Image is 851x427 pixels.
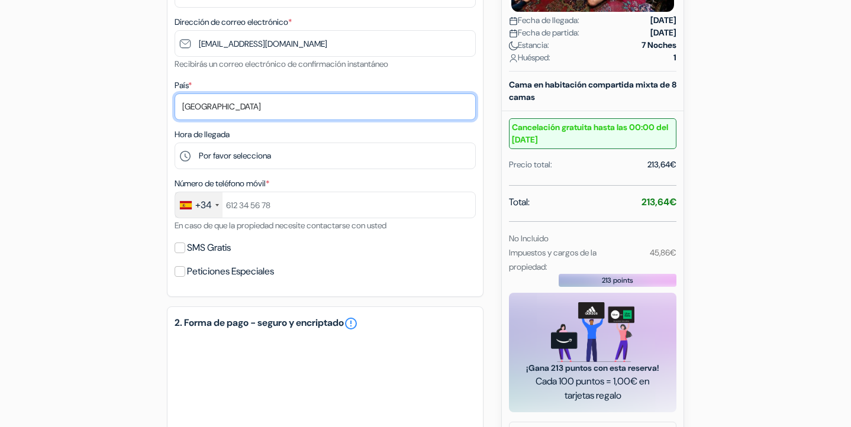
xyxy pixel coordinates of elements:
img: calendar.svg [509,29,518,38]
img: calendar.svg [509,17,518,25]
h5: 2. Forma de pago - seguro y encriptado [175,316,476,331]
span: Fecha de partida: [509,27,579,39]
input: Introduzca la dirección de correo electrónico [175,30,476,57]
strong: 213,64€ [642,196,676,208]
small: 45,86€ [650,247,676,258]
input: 612 34 56 78 [175,192,476,218]
span: 213 points [602,275,633,286]
small: No Incluido [509,233,549,244]
small: En caso de que la propiedad necesite contactarse con usted [175,220,386,231]
div: Precio total: [509,158,552,171]
div: 213,64€ [647,158,676,171]
img: moon.svg [509,41,518,50]
span: Estancia: [509,39,549,51]
strong: [DATE] [650,14,676,27]
strong: 1 [673,51,676,64]
span: Huésped: [509,51,550,64]
span: Total: [509,195,530,209]
small: Cancelación gratuita hasta las 00:00 del [DATE] [509,118,676,149]
strong: 7 Noches [642,39,676,51]
small: Recibirás un correo electrónico de confirmación instantáneo [175,59,388,69]
a: error_outline [344,316,358,331]
label: SMS Gratis [187,240,231,256]
img: user_icon.svg [509,54,518,63]
span: Cada 100 puntos = 1,00€ en tarjetas regalo [523,374,662,403]
b: Cama en habitación compartida mixta de 8 camas [509,79,676,102]
label: Peticiones Especiales [187,263,274,280]
span: Fecha de llegada: [509,14,579,27]
label: Dirección de correo electrónico [175,16,292,28]
label: País [175,79,192,92]
label: Hora de llegada [175,128,230,141]
strong: [DATE] [650,27,676,39]
div: +34 [195,198,212,212]
div: Spain (España): +34 [175,192,223,218]
span: ¡Gana 213 puntos con esta reserva! [523,362,662,374]
label: Número de teléfono móvil [175,177,269,190]
small: Impuestos y cargos de la propiedad: [509,247,597,272]
img: gift_card_hero_new.png [551,302,634,362]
